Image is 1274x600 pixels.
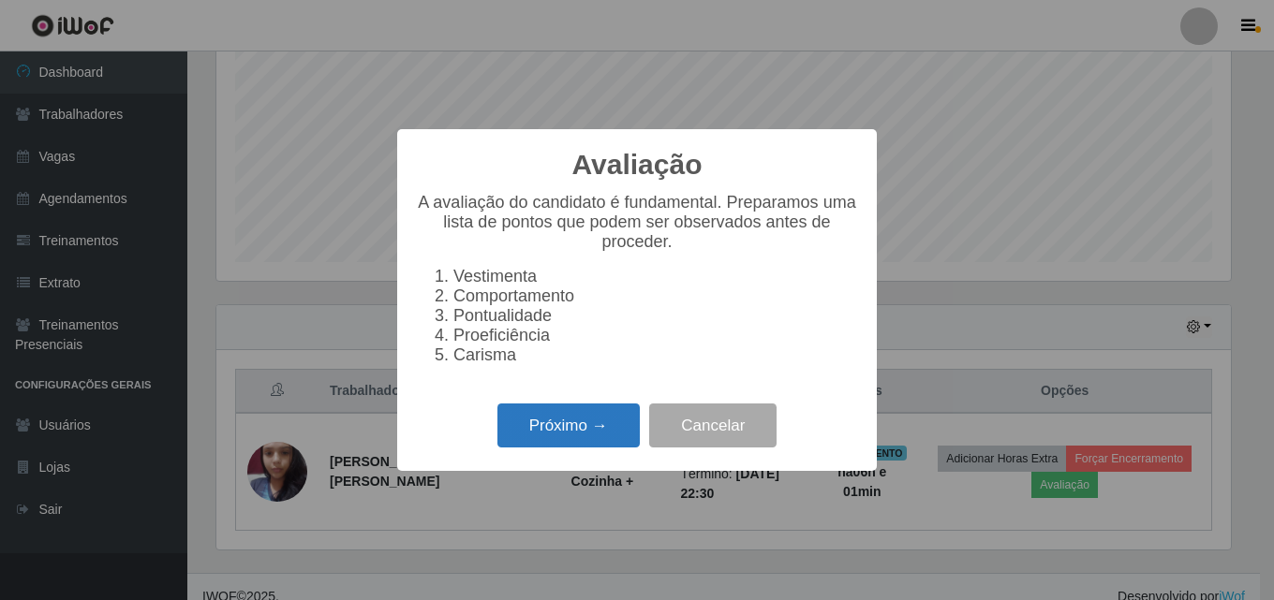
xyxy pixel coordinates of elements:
[453,267,858,286] li: Vestimenta
[453,326,858,345] li: Proeficiência
[453,306,858,326] li: Pontualidade
[649,403,777,447] button: Cancelar
[497,403,640,447] button: Próximo →
[572,148,703,182] h2: Avaliação
[416,193,858,252] p: A avaliação do candidato é fundamental. Preparamos uma lista de pontos que podem ser observados a...
[453,345,858,365] li: Carisma
[453,286,858,306] li: Comportamento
